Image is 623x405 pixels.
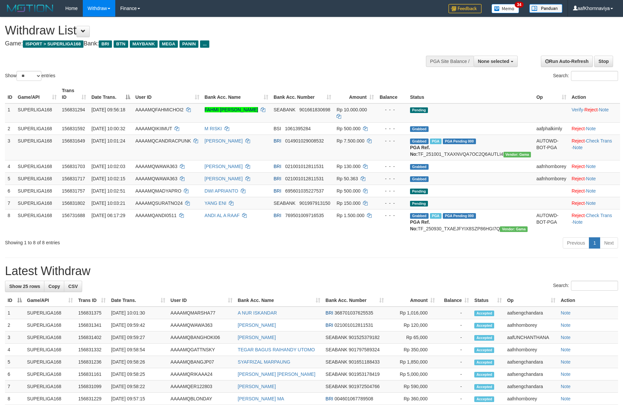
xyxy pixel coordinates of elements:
th: Game/API: activate to sort column ascending [15,85,59,103]
span: Grabbed [410,139,429,144]
span: AAAAMQSURATNO24 [135,201,183,206]
span: BRI [274,176,281,181]
th: Trans ID: activate to sort column ascending [76,294,108,307]
a: Note [573,145,583,150]
td: aafsengchandara [504,356,558,368]
td: TF_250930_TXAEJFYIX8SZP86HGI7Q [407,209,534,235]
span: BRI [274,213,281,218]
span: MAYBANK [130,40,158,48]
td: 7 [5,197,15,209]
td: 7 [5,380,25,393]
span: AAAAMQWAWA363 [135,164,178,169]
a: 1 [589,237,600,249]
td: aafnhornborey [504,393,558,405]
span: 156831703 [62,164,85,169]
span: BRI [274,138,281,144]
td: 3 [5,331,25,344]
a: [PERSON_NAME] [205,138,243,144]
th: Amount: activate to sort column ascending [334,85,377,103]
td: SUPERLIGA168 [15,209,59,235]
span: 156831592 [62,126,85,131]
b: PGA Ref. No: [410,219,430,231]
td: Rp 65,000 [387,331,438,344]
span: BRI [326,396,333,401]
td: 3 [5,135,15,160]
span: BRI [326,322,333,328]
span: Pending [410,189,428,194]
th: User ID: activate to sort column ascending [168,294,235,307]
td: [DATE] 10:01:30 [108,307,168,319]
a: Reject [572,138,585,144]
span: Accepted [474,396,494,402]
td: 2 [5,319,25,331]
td: · · [569,209,620,235]
h1: Withdraw List [5,24,409,37]
a: Note [561,310,571,316]
a: DWI APRIANTO [205,188,238,194]
th: Balance [377,85,407,103]
a: Note [586,201,596,206]
td: · [569,172,620,185]
th: Op: activate to sort column ascending [534,85,569,103]
th: Balance: activate to sort column ascending [438,294,472,307]
span: Accepted [474,323,494,328]
td: [DATE] 09:59:27 [108,331,168,344]
td: AAAAMQGATTNSKY [168,344,235,356]
label: Search: [553,71,618,81]
span: Grabbed [410,176,429,182]
td: AAAAMQBANGHOKI06 [168,331,235,344]
span: Vendor URL: https://trx31.1velocity.biz [503,152,531,157]
th: ID: activate to sort column descending [5,294,25,307]
a: Show 25 rows [5,281,44,292]
div: - - - [379,200,405,206]
td: 156831236 [76,356,108,368]
span: Grabbed [410,164,429,170]
span: [DATE] 10:03:21 [91,201,125,206]
span: Copy 901661830698 to clipboard [299,107,330,112]
span: Show 25 rows [9,284,40,289]
span: Pending [410,107,428,113]
td: 4 [5,160,15,172]
td: TF_251001_TXAXNVQA7OC2Q6AUTLI4 [407,135,534,160]
span: BRI [326,310,333,316]
div: - - - [379,106,405,113]
td: 156831402 [76,331,108,344]
td: [DATE] 09:58:25 [108,368,168,380]
th: Op: activate to sort column ascending [504,294,558,307]
td: SUPERLIGA168 [25,307,76,319]
img: Feedback.jpg [448,4,482,13]
a: [PERSON_NAME] [238,384,276,389]
a: Note [561,359,571,365]
td: Rp 1,850,000 [387,356,438,368]
a: Note [586,188,596,194]
td: 4 [5,344,25,356]
select: Showentries [17,71,41,81]
td: SUPERLIGA168 [25,380,76,393]
span: PANIN [180,40,198,48]
h1: Latest Withdraw [5,264,618,278]
span: Rp 500.000 [337,188,360,194]
span: Copy 368701037625535 to clipboard [335,310,373,316]
th: Game/API: activate to sort column ascending [25,294,76,307]
span: Accepted [474,335,494,341]
span: Vendor URL: https://trx31.1velocity.biz [500,226,528,232]
td: AAAAMQER122803 [168,380,235,393]
td: 156831099 [76,380,108,393]
a: [PERSON_NAME] [238,322,276,328]
td: AAAAMQRIKAAA24 [168,368,235,380]
span: AAAAMQWAWA363 [135,176,178,181]
a: Note [599,107,609,112]
td: 156831341 [76,319,108,331]
span: PGA Pending [443,139,476,144]
span: ... [200,40,209,48]
td: SUPERLIGA168 [15,122,59,135]
span: Rp 7.500.000 [337,138,364,144]
td: · [569,185,620,197]
td: 8 [5,393,25,405]
a: Previous [563,237,589,249]
span: Rp 50.363 [337,176,358,181]
td: 156831229 [76,393,108,405]
span: 156831757 [62,188,85,194]
a: [PERSON_NAME] [205,164,243,169]
span: SEABANK [326,335,347,340]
